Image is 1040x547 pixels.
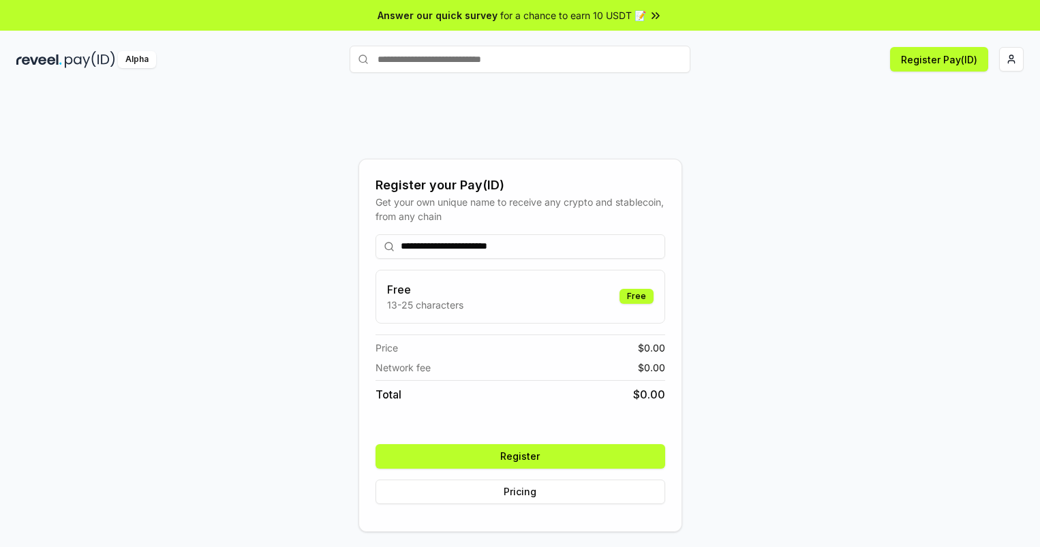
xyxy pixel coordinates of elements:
[378,8,498,22] span: Answer our quick survey
[633,386,665,403] span: $ 0.00
[16,51,62,68] img: reveel_dark
[500,8,646,22] span: for a chance to earn 10 USDT 📝
[118,51,156,68] div: Alpha
[376,195,665,223] div: Get your own unique name to receive any crypto and stablecoin, from any chain
[376,444,665,469] button: Register
[387,281,463,298] h3: Free
[376,386,401,403] span: Total
[376,360,431,375] span: Network fee
[638,360,665,375] span: $ 0.00
[65,51,115,68] img: pay_id
[376,176,665,195] div: Register your Pay(ID)
[376,341,398,355] span: Price
[387,298,463,312] p: 13-25 characters
[638,341,665,355] span: $ 0.00
[620,289,654,304] div: Free
[376,480,665,504] button: Pricing
[890,47,988,72] button: Register Pay(ID)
